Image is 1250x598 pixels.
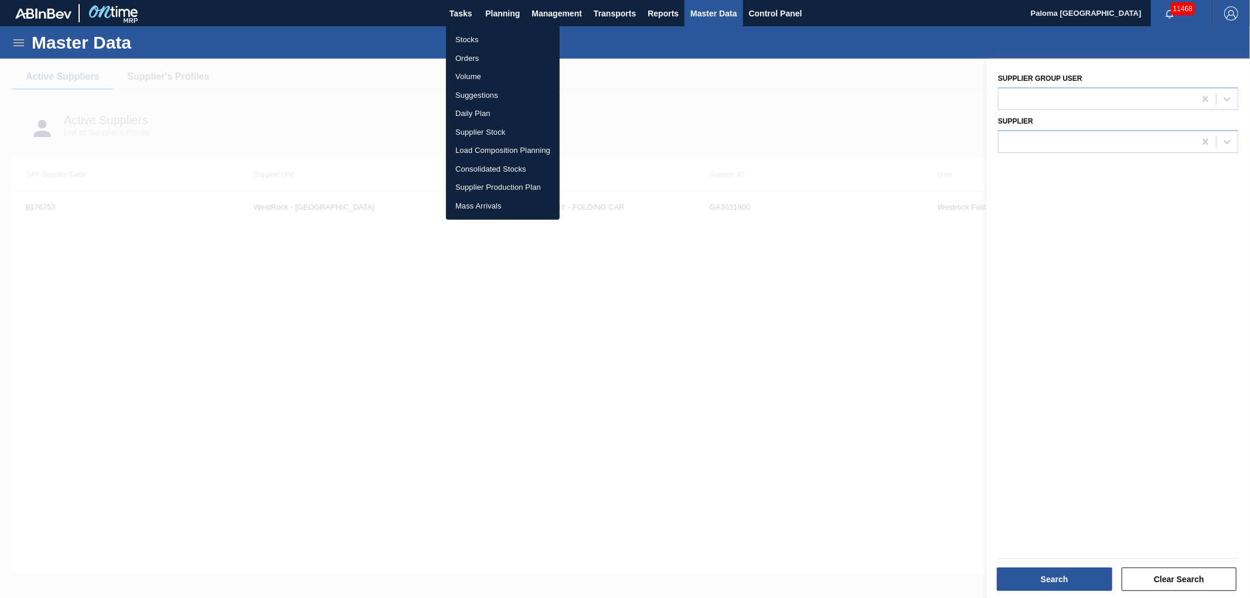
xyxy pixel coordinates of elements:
[446,67,560,86] a: Volume
[446,49,560,68] a: Orders
[446,104,560,123] a: Daily Plan
[446,197,560,216] a: Mass Arrivals
[446,123,560,142] a: Supplier Stock
[446,141,560,160] a: Load Composition Planning
[446,86,560,105] a: Suggestions
[446,160,560,179] a: Consolidated Stocks
[446,30,560,49] a: Stocks
[446,178,560,197] a: Supplier Production Plan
